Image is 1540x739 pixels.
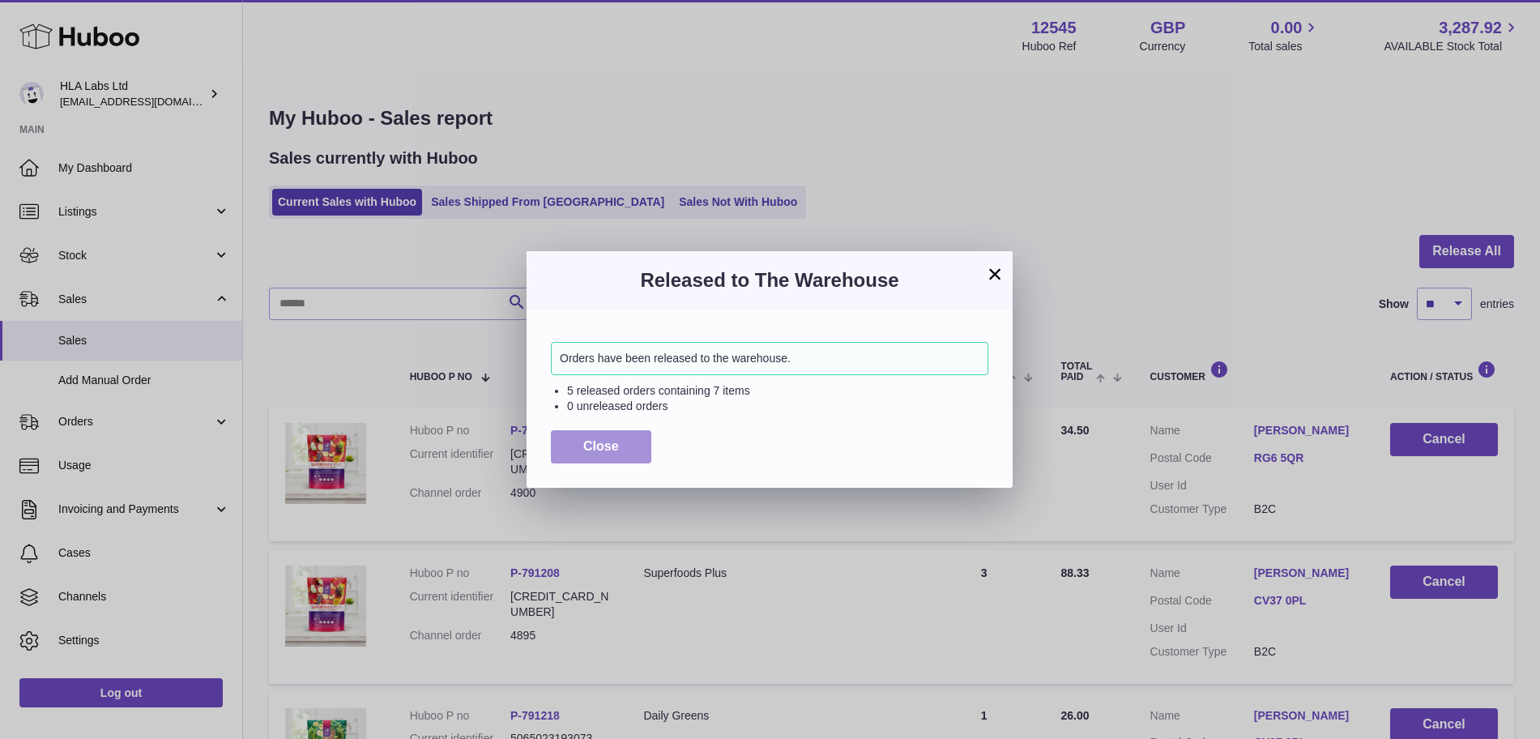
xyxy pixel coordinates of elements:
div: Orders have been released to the warehouse. [551,342,988,375]
button: × [985,264,1005,284]
li: 5 released orders containing 7 items [567,383,988,399]
h3: Released to The Warehouse [551,267,988,293]
button: Close [551,430,651,463]
li: 0 unreleased orders [567,399,988,414]
span: Close [583,439,619,453]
